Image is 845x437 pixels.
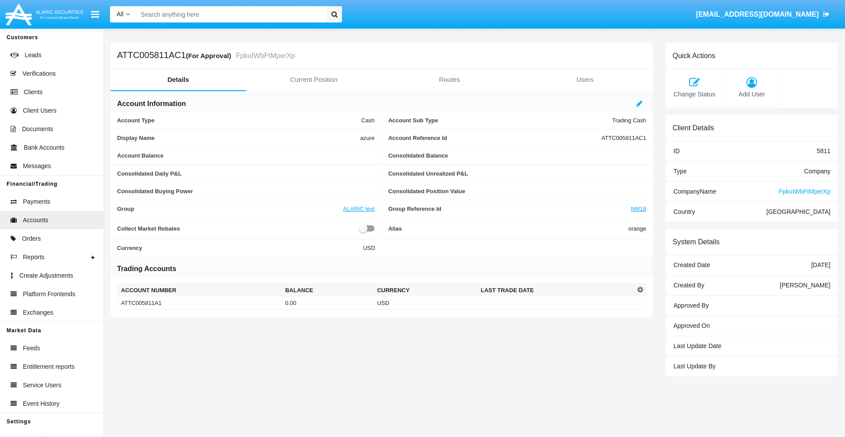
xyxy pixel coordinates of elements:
span: ATTC005811AC1 [602,135,647,141]
h6: System Details [672,238,720,246]
span: Add User [727,90,775,99]
span: Platform Frontends [23,290,75,299]
a: ALARIC test [343,206,375,212]
h6: Quick Actions [672,51,715,60]
span: Change Status [670,90,718,99]
span: ID [673,147,680,154]
span: Account Type [117,117,361,124]
span: Trading Cash [612,117,647,124]
span: Event History [23,399,59,408]
span: Approved On [673,322,710,329]
a: [EMAIL_ADDRESS][DOMAIN_NAME] [692,2,834,27]
th: Currency [374,284,478,297]
span: 5811 [817,147,830,154]
small: FpkuIWbFtMperXp [234,52,295,59]
span: Consolidated Balance [388,152,646,159]
span: Cash [361,117,375,124]
span: Group Reference Id [388,206,631,212]
h6: Client Details [672,124,714,132]
td: USD [374,297,478,310]
span: Messages [23,162,51,171]
td: 0.00 [282,297,374,310]
span: Reports [23,253,44,262]
h6: Trading Accounts [117,264,176,274]
span: [PERSON_NAME] [780,282,830,289]
span: Consolidated Daily P&L [117,170,375,177]
span: Approved By [673,302,709,309]
span: Client Users [23,106,56,115]
th: Balance [282,284,374,297]
img: Logo image [4,1,84,27]
span: Last Update Date [673,342,721,349]
span: Group [117,206,343,212]
span: Display Name [117,135,360,141]
span: Exchanges [23,308,53,317]
a: NM18 [631,206,647,212]
span: Orders [22,234,41,243]
a: Users [517,69,653,90]
span: Consolidated Unrealized P&L [388,170,646,177]
span: Account Sub Type [388,117,612,124]
input: Search [136,6,324,22]
span: Service Users [23,381,61,390]
span: USD [363,245,375,251]
span: Last Update By [673,363,716,370]
span: azure [360,135,375,141]
span: Collect Market Rebates [117,223,359,234]
span: Verifications [22,69,55,78]
a: Details [110,69,246,90]
span: [GEOGRAPHIC_DATA] [766,208,830,215]
th: Last Trade Date [477,284,635,297]
span: Consolidated Position Value [388,188,646,195]
a: Current Position [246,69,382,90]
h5: ATTC005811AC1 [117,51,295,61]
span: [EMAIL_ADDRESS][DOMAIN_NAME] [696,11,819,18]
span: Payments [23,197,50,206]
span: Leads [25,51,41,60]
span: Account Reference Id [388,135,601,141]
a: Routes [382,69,517,90]
span: Entitlement reports [23,362,75,371]
span: Bank Accounts [24,143,65,152]
h6: Account Information [117,99,186,109]
span: Feeds [23,344,40,353]
span: Created Date [673,261,710,268]
span: All [117,11,124,18]
span: Type [673,168,687,175]
span: Currency [117,245,363,251]
span: Company Name [673,188,716,195]
span: [DATE] [811,261,830,268]
span: Alias [388,223,628,234]
span: Accounts [23,216,48,225]
span: Clients [24,88,43,97]
span: Created By [673,282,704,289]
td: ATTC005811A1 [118,297,282,310]
span: Documents [22,125,53,134]
span: FpkuIWbFtMperXp [779,188,830,195]
span: Consolidated Buying Power [117,188,375,195]
th: Account Number [118,284,282,297]
span: Account Balance [117,152,375,159]
span: Country [673,208,695,215]
span: Company [804,168,830,175]
span: Create Adjustments [19,271,73,280]
div: (For Approval) [186,51,234,61]
a: All [110,10,136,19]
span: orange [628,223,646,234]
